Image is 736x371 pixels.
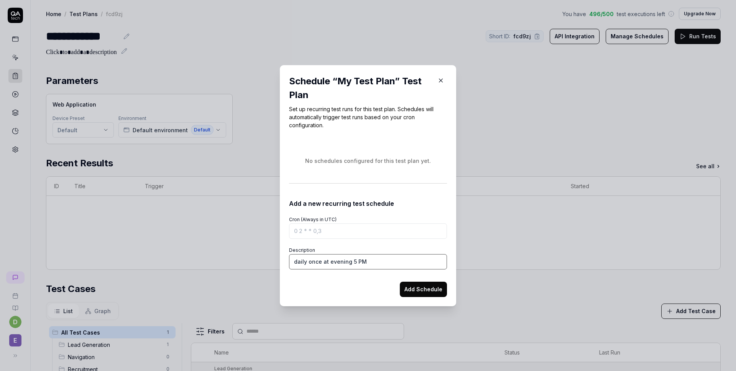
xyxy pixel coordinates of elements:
input: 0 2 * * 0,3 [289,223,447,239]
p: Set up recurring test runs for this test plan. Schedules will automatically trigger test runs bas... [289,105,447,129]
label: Description [289,247,315,253]
button: Close Modal [435,74,447,87]
div: Schedule “ My Test Plan ” Test Plan [289,74,432,102]
div: No schedules configured for this test plan yet. [289,157,447,165]
label: Cron (Always in UTC) [289,217,337,222]
button: Add Schedule [400,282,447,297]
div: Add a new recurring test schedule [289,196,447,208]
input: Two weekly tests [289,254,447,269]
